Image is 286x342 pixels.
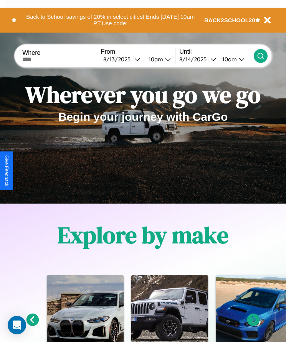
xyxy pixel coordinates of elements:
[17,12,204,29] button: Back to School savings of 20% in select cities! Ends [DATE] 10am PT.Use code:
[204,17,255,23] b: BACK2SCHOOL20
[4,155,9,186] div: Give Feedback
[103,56,134,63] div: 8 / 13 / 2025
[8,316,26,334] div: Open Intercom Messenger
[179,48,254,55] label: Until
[179,56,210,63] div: 8 / 14 / 2025
[101,48,175,55] label: From
[145,56,165,63] div: 10am
[22,49,97,56] label: Where
[216,55,254,63] button: 10am
[101,55,142,63] button: 8/13/2025
[142,55,175,63] button: 10am
[218,56,239,63] div: 10am
[58,219,228,251] h1: Explore by make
